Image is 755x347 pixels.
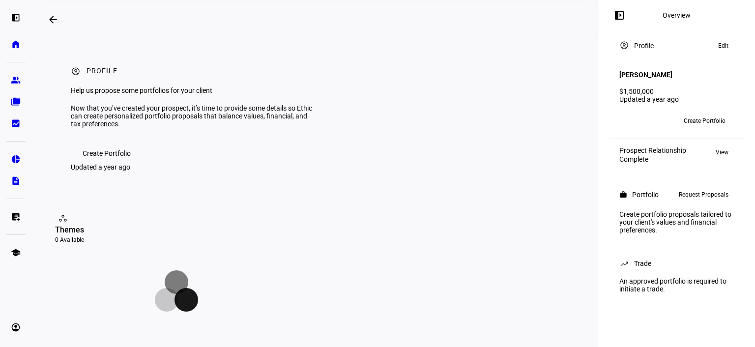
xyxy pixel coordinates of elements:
[11,75,21,85] eth-mat-symbol: group
[619,258,733,269] eth-panel-overview-card-header: Trade
[6,70,26,90] a: group
[619,191,627,199] mat-icon: work
[55,224,298,236] div: Themes
[11,39,21,49] eth-mat-symbol: home
[613,9,625,21] mat-icon: left_panel_open
[632,191,659,199] div: Portfolio
[684,113,726,129] span: Create Portfolio
[613,273,739,297] div: An approved portfolio is required to initiate a trade.
[6,114,26,133] a: bid_landscape
[71,66,81,76] mat-icon: account_circle
[619,40,629,50] mat-icon: account_circle
[619,40,733,52] eth-panel-overview-card-header: Profile
[11,97,21,107] eth-mat-symbol: folder_copy
[71,104,313,128] div: Now that you’ve created your prospect, it’s time to provide some details so Ethic can create pers...
[58,213,68,223] mat-icon: workspaces
[679,189,728,201] span: Request Proposals
[674,189,733,201] button: Request Proposals
[87,67,117,77] div: Profile
[613,206,739,238] div: Create portfolio proposals tailored to your client's values and financial preferences.
[619,189,733,201] eth-panel-overview-card-header: Portfolio
[619,95,733,103] div: Updated a year ago
[634,42,654,50] div: Profile
[47,14,59,26] mat-icon: arrow_backwards
[624,117,631,124] span: SD
[619,146,686,154] div: Prospect Relationship
[619,155,686,163] div: Complete
[71,163,130,171] div: Updated a year ago
[716,146,728,158] span: View
[6,171,26,191] a: description
[6,34,26,54] a: home
[711,146,733,158] button: View
[619,259,629,268] mat-icon: trending_up
[83,144,131,163] span: Create Portfolio
[11,154,21,164] eth-mat-symbol: pie_chart
[619,87,733,95] div: $1,500,000
[718,40,728,52] span: Edit
[11,212,21,222] eth-mat-symbol: list_alt_add
[713,40,733,52] button: Edit
[11,322,21,332] eth-mat-symbol: account_circle
[619,71,672,79] h4: [PERSON_NAME]
[634,260,651,267] div: Trade
[71,144,143,163] button: Create Portfolio
[6,92,26,112] a: folder_copy
[676,113,733,129] button: Create Portfolio
[663,11,691,19] div: Overview
[6,149,26,169] a: pie_chart
[11,118,21,128] eth-mat-symbol: bid_landscape
[11,248,21,258] eth-mat-symbol: school
[11,13,21,23] eth-mat-symbol: left_panel_open
[71,87,313,94] div: Help us propose some portfolios for your client
[55,236,298,244] div: 0 Available
[11,176,21,186] eth-mat-symbol: description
